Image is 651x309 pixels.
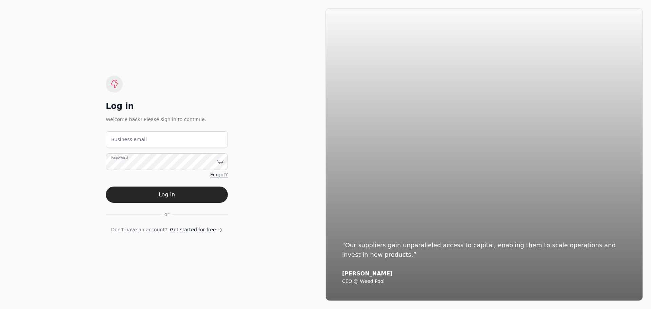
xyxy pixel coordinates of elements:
[342,278,626,285] div: CEO @ Weed Pool
[342,240,626,259] div: “Our suppliers gain unparalleled access to capital, enabling them to scale operations and invest ...
[111,155,128,160] label: Password
[170,226,222,233] a: Get started for free
[342,270,626,277] div: [PERSON_NAME]
[170,226,216,233] span: Get started for free
[106,116,228,123] div: Welcome back! Please sign in to continue.
[106,101,228,112] div: Log in
[111,226,167,233] span: Don't have an account?
[210,171,228,178] a: Forgot?
[106,187,228,203] button: Log in
[111,136,147,143] label: Business email
[164,211,169,218] span: or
